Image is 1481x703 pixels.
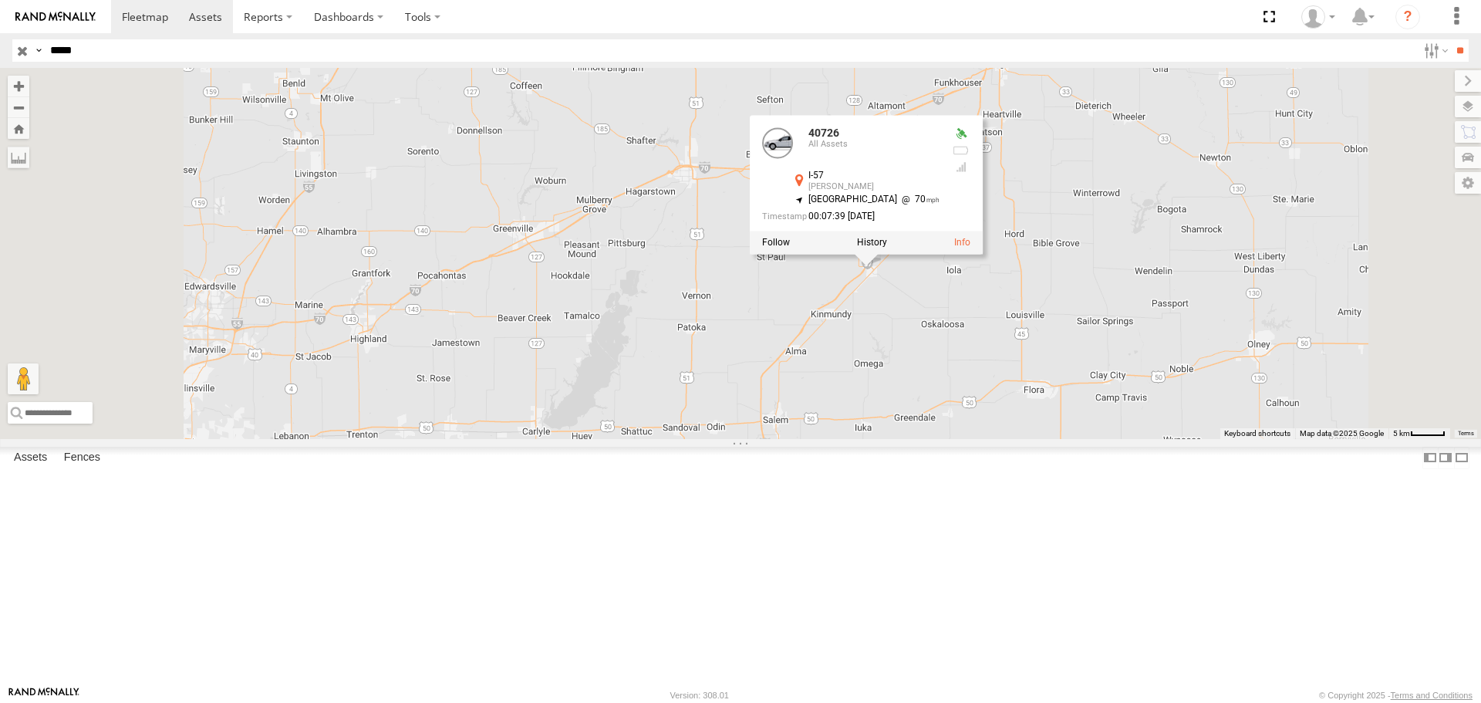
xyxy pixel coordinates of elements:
[15,12,96,22] img: rand-logo.svg
[8,96,29,118] button: Zoom out
[897,194,940,205] span: 70
[1391,691,1473,700] a: Terms and Conditions
[8,688,79,703] a: Visit our Website
[670,691,729,700] div: Version: 308.01
[762,212,940,222] div: Date/time of location update
[1319,691,1473,700] div: © Copyright 2025 -
[1438,447,1453,469] label: Dock Summary Table to the Right
[1454,447,1469,469] label: Hide Summary Table
[952,145,970,157] div: No battery health information received from this device.
[952,161,970,174] div: Last Event GSM Signal Strength
[808,127,839,140] a: 40726
[32,39,45,62] label: Search Query
[1422,447,1438,469] label: Dock Summary Table to the Left
[1388,428,1450,439] button: Map Scale: 5 km per 42 pixels
[8,147,29,168] label: Measure
[808,140,940,150] div: All Assets
[1296,5,1341,29] div: Caseta Laredo TX
[8,363,39,394] button: Drag Pegman onto the map to open Street View
[954,238,970,248] a: View Asset Details
[1300,429,1384,438] span: Map data ©2025 Google
[8,76,29,96] button: Zoom in
[808,183,940,192] div: [PERSON_NAME]
[808,171,940,181] div: I-57
[1395,5,1420,29] i: ?
[857,238,887,248] label: View Asset History
[1393,429,1410,438] span: 5 km
[808,194,897,205] span: [GEOGRAPHIC_DATA]
[952,128,970,140] div: Valid GPS Fix
[1224,428,1290,439] button: Keyboard shortcuts
[762,128,793,159] a: View Asset Details
[8,118,29,139] button: Zoom Home
[56,448,108,469] label: Fences
[6,448,55,469] label: Assets
[762,238,790,248] label: Realtime tracking of Asset
[1455,172,1481,194] label: Map Settings
[1418,39,1451,62] label: Search Filter Options
[1458,430,1474,436] a: Terms (opens in new tab)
